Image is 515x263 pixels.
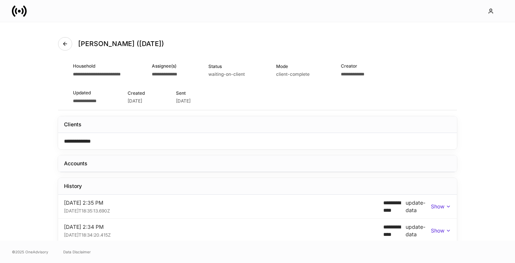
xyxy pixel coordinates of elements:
div: update-data [406,223,431,238]
div: Accounts [64,160,87,167]
div: Created [128,90,145,97]
div: [DATE] 2:34 PM[DATE]T18:34:20.415Z**** **** ****update-dataShow [58,219,457,243]
div: [DATE] 2:34 PM [64,223,383,231]
div: [DATE] 2:35 PM [64,199,383,207]
div: [DATE] 2:35 PM[DATE]T18:35:13.690Z**** **** ****update-dataShow [58,195,457,218]
div: Household [73,62,121,69]
div: Assignee(s) [152,62,177,69]
div: update-data [406,199,431,214]
div: [DATE]T18:34:20.415Z [64,231,383,238]
div: [DATE] [128,98,142,104]
div: Clients [64,121,81,128]
div: Sent [176,90,192,97]
h4: [PERSON_NAME] ([DATE]) [78,39,164,48]
div: waiting-on-client [208,71,245,77]
div: Mode [276,63,310,70]
div: [DATE]T18:35:13.690Z [64,207,383,214]
div: Updated [73,89,96,96]
div: client-complete [276,71,310,77]
a: Data Disclaimer [63,249,91,255]
p: Show [431,227,444,234]
div: Status [208,63,245,70]
p: Show [431,203,444,210]
div: History [64,182,82,190]
span: © 2025 OneAdvisory [12,249,48,255]
div: Creator [341,62,364,69]
div: [DATE] [176,98,191,104]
